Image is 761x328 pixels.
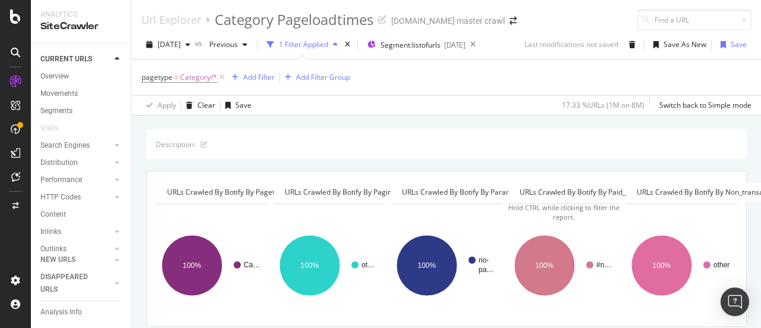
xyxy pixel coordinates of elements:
button: Add Filter Group [280,70,350,85]
button: Previous [205,35,252,54]
span: 2025 Sep. 22nd [158,39,181,49]
text: other [713,261,729,269]
h4: URLs Crawled By Botify By pagination_only [282,183,443,202]
button: Switch back to Simple mode [655,96,751,115]
button: [DATE] [141,35,195,54]
text: #n… [596,261,611,269]
h4: URLs Crawled By Botify By parameters [400,183,548,202]
a: Search Engines [40,139,111,152]
div: Last modifications not saved [524,39,618,49]
button: Apply [141,96,176,115]
div: Performance [40,174,82,186]
span: URLs Crawled By Botify By pagination_only [285,187,425,197]
a: Performance [40,174,111,186]
a: HTTP Codes [40,191,111,204]
button: Save [716,35,747,54]
span: URLs Crawled By Botify By pagetype [167,187,287,197]
input: Find a URL [637,10,751,30]
span: Hold CTRL while clicking to filter the report. [508,203,620,221]
text: 100% [300,261,319,270]
div: Search Engines [40,139,90,152]
div: Add Filter [243,72,275,82]
div: NEW URLS [40,254,76,266]
a: DISAPPEARED URLS [40,271,111,296]
a: Analysis Info [40,306,123,318]
a: Overview [40,70,123,83]
div: Analysis Info [40,306,82,318]
div: Description: [156,139,196,149]
text: 100% [418,261,436,270]
button: Add Filter [227,70,275,85]
a: Content [40,208,123,221]
a: Outlinks [40,243,111,255]
text: no- [479,256,489,264]
span: URLs Crawled By Botify By parameters [402,187,530,197]
span: Category/* [180,69,217,86]
div: times [342,39,353,51]
button: Save As New [649,35,706,54]
span: URLs Crawled By Botify By paid_search_parameters [520,187,690,197]
a: Inlinks [40,226,111,238]
svg: A chart. [156,214,266,317]
text: 100% [183,261,202,270]
button: Save [221,96,251,115]
div: [DOMAIN_NAME] master crawl [391,15,505,27]
div: Switch back to Simple mode [659,100,751,110]
a: NEW URLS [40,254,111,266]
button: Segment:listofurls[DATE] [363,35,466,54]
button: 1 Filter Applied [262,35,342,54]
div: Apply [158,100,176,110]
span: = [174,72,178,82]
div: Movements [40,88,78,100]
div: Analytics [40,10,122,20]
div: Save As New [663,39,706,49]
div: Outlinks [40,243,67,255]
svg: A chart. [625,214,735,317]
div: 17.33 % URLs ( 1M on 8M ) [562,100,644,110]
div: Inlinks [40,226,61,238]
div: Visits [40,122,58,135]
h4: URLs Crawled By Botify By paid_search_parameters [517,183,708,202]
div: Save [235,100,251,110]
svg: A chart. [391,214,501,317]
span: Segment: listofurls [380,40,441,50]
svg: A chart. [273,214,383,317]
div: Open Intercom Messenger [721,288,749,316]
a: Movements [40,88,123,100]
div: Save [731,39,747,49]
a: Visits [40,122,70,135]
div: Segments [40,105,73,117]
span: vs [195,38,205,48]
svg: A chart. [508,214,618,317]
text: 100% [535,261,554,270]
text: pa… [479,265,493,274]
div: DISAPPEARED URLS [40,271,100,296]
a: Segments [40,105,123,117]
div: Clear [197,100,215,110]
div: SiteCrawler [40,20,122,33]
div: Add Filter Group [296,72,350,82]
a: Url Explorer [141,13,201,26]
div: arrow-right-arrow-left [510,17,517,25]
h4: URLs Crawled By Botify By pagetype [165,183,304,202]
span: pagetype [141,72,172,82]
div: [DATE] [444,40,466,50]
div: Category Pageloadtimes [215,10,373,30]
text: Ca… [244,261,260,269]
text: 100% [653,261,671,270]
text: ot… [361,261,375,269]
button: Clear [181,96,215,115]
div: CURRENT URLS [40,53,92,65]
span: Previous [205,39,238,49]
div: HTTP Codes [40,191,81,204]
a: CURRENT URLS [40,53,111,65]
a: Distribution [40,157,111,169]
div: Overview [40,70,69,83]
div: Distribution [40,157,78,169]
